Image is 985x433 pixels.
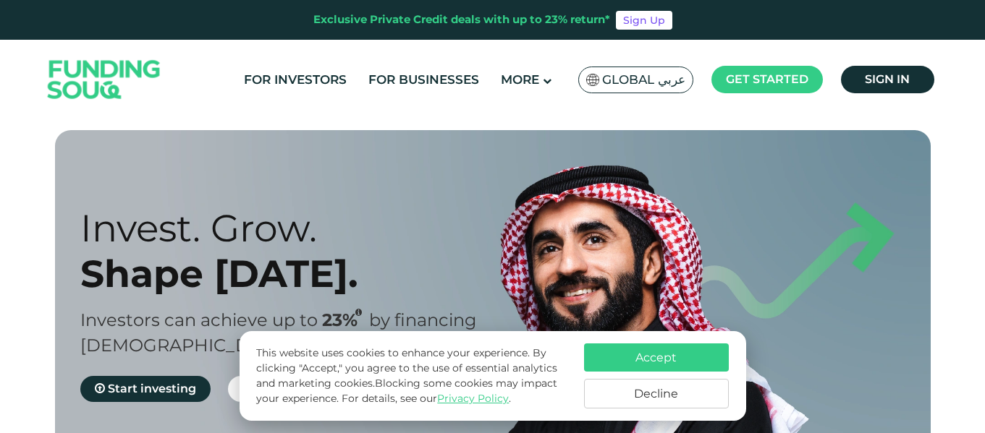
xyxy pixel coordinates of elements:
button: Decline [584,379,729,408]
a: Start investing [80,376,211,402]
a: For Businesses [365,68,483,92]
img: SA Flag [586,74,599,86]
div: Exclusive Private Credit deals with up to 23% return* [313,12,610,28]
span: For details, see our . [342,392,511,405]
img: Logo [33,43,175,116]
div: Invest. Grow. [80,205,518,251]
span: Blocking some cookies may impact your experience. [256,377,557,405]
span: Global عربي [602,72,685,88]
a: Privacy Policy [437,392,509,405]
span: Get started [726,72,808,86]
span: Sign in [865,72,910,86]
div: Shape [DATE]. [80,251,518,296]
a: Sign Up [616,11,672,30]
p: This website uses cookies to enhance your experience. By clicking "Accept," you agree to the use ... [256,346,569,406]
span: More [501,72,539,87]
button: Accept [584,343,729,372]
a: For Investors [240,68,350,92]
a: Sign in [841,66,934,93]
span: 23% [322,309,369,330]
span: Investors can achieve up to [80,309,318,330]
a: Get funded [228,376,337,402]
i: 23% IRR (expected) ~ 15% Net yield (expected) [355,309,362,317]
span: Start investing [108,382,196,395]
